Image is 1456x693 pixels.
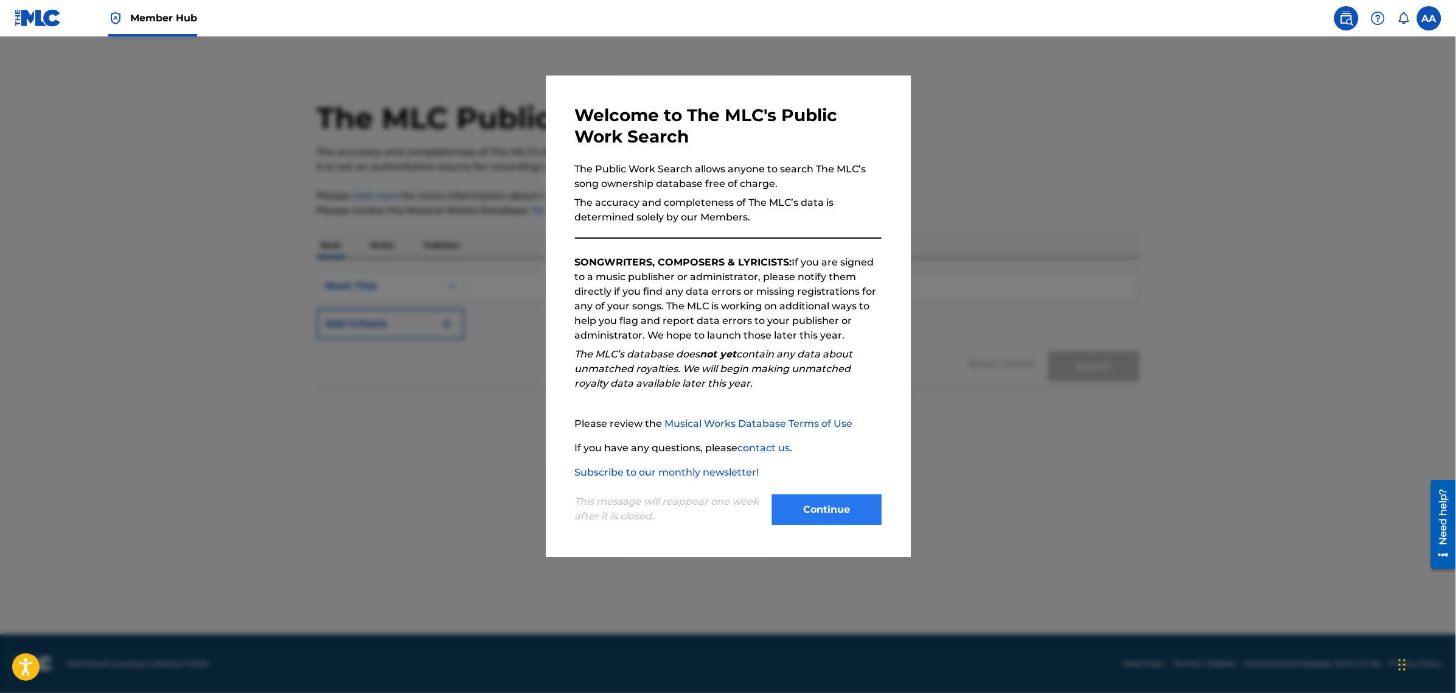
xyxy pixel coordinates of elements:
[575,494,765,524] p: This message will reappear one week after it is closed.
[772,494,882,525] button: Continue
[575,255,882,343] p: If you are signed to a music publisher or administrator, please notify them directly if you find ...
[575,441,882,456] p: If you have any questions, please .
[15,9,61,27] img: MLC Logo
[738,442,790,454] a: contact us
[1366,6,1390,30] div: Help
[575,162,882,191] p: The Public Work Search allows anyone to search The MLC’s song ownership database free of charge.
[665,418,853,429] a: Musical Works Database Terms of Use
[1399,647,1406,683] div: Drag
[575,417,882,431] p: Please review the
[700,348,737,360] strong: not yet
[575,256,792,268] strong: SONGWRITERS, COMPOSERS & LYRICISTS:
[575,466,759,478] a: Subscribe to our monthly newsletter!
[1417,6,1441,30] div: User Menu
[575,105,882,147] h3: Welcome to The MLC's Public Work Search
[130,11,197,25] span: Member Hub
[108,11,123,26] img: Top Rightsholder
[575,348,853,389] em: The MLC’s database does contain any data about unmatched royalties. We will begin making unmatche...
[575,195,882,225] p: The accuracy and completeness of The MLC’s data is determined solely by our Members.
[1371,11,1385,26] img: help
[1339,11,1354,26] img: search
[1395,635,1456,693] iframe: Chat Widget
[1334,6,1359,30] a: Public Search
[1398,12,1410,24] div: Notifications
[1422,476,1456,574] iframe: Resource Center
